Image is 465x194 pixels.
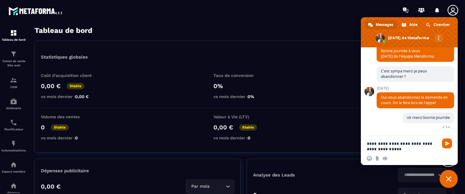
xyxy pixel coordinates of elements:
p: Planificateur [2,128,26,131]
div: Fermer le chat [440,170,458,188]
img: automations [10,161,17,168]
span: [DATE] [377,86,454,91]
p: CRM [2,85,26,89]
p: Webinaire [2,107,26,110]
p: Dépenses publicitaire [41,168,234,173]
span: 0% [248,94,254,99]
div: Chercher [422,20,454,29]
p: 0,00 € [41,82,61,90]
p: Taux de conversion [213,73,274,78]
input: Search for option [402,172,437,178]
p: vs mois dernier : [41,135,101,140]
img: automations [10,140,17,147]
input: Search for option [211,183,224,190]
p: Tunnel de vente Site web [2,59,26,68]
a: schedulerschedulerPlanificateur [2,114,26,135]
p: Automatisations [2,149,26,152]
p: Stable [239,124,257,131]
h3: Tableau de bord [35,26,92,35]
p: Tableau de bord [2,38,26,41]
span: Par mois [190,183,211,190]
img: scheduler [10,119,17,126]
a: formationformationCRM [2,72,26,93]
a: automationsautomationsWebinaire [2,93,26,114]
p: Statistiques globales [41,54,88,60]
img: formation [10,50,17,58]
div: Autres canaux [435,34,443,42]
p: Coût d'acquisition client [41,73,101,78]
p: 0% [213,82,274,90]
span: 0 [75,135,78,140]
span: Envoyer [442,138,452,148]
a: automationsautomationsEspace membre [2,157,26,178]
span: Insérer un emoji [367,156,372,161]
p: Stable [67,83,84,89]
p: 0 [41,124,45,131]
a: automationsautomationsAutomatisations [2,135,26,157]
p: vs mois dernier : [213,94,274,99]
a: formationformationTunnel de vente Site web [2,46,26,72]
p: Valeur à Vie (LTV) [213,114,274,119]
div: Search for option [186,180,234,193]
img: automations [10,98,17,105]
p: vs mois dernier : [213,135,274,140]
img: formation [10,77,17,84]
span: Envoyer un fichier [375,156,380,161]
img: social-network [10,182,17,189]
p: Volume des ventes [41,114,101,119]
span: Chercher [434,20,450,29]
p: 0,00 € [41,183,61,190]
p: Stable [51,124,69,131]
span: Message audio [383,156,387,161]
textarea: Entrez votre message... [367,141,438,152]
p: 0,00 € [213,124,233,131]
div: Search for option [398,168,447,182]
p: Espace membre [2,170,26,173]
span: 0,00 € [75,94,89,99]
span: Aide [409,20,417,29]
a: formationformationTableau de bord [2,25,26,46]
span: Lu [446,125,450,129]
p: vs mois dernier : [41,94,101,99]
p: Analyse des Leads [253,172,350,178]
span: Oui vous abandonnez la demande en cours. On le fera lors de l'appel [381,95,448,105]
div: Messages [364,20,397,29]
span: 0 [248,135,250,140]
img: logo [8,5,63,16]
span: ok merci bonne journée [407,115,450,120]
img: formation [10,29,17,37]
span: C'est sympa merci je peux abandonner ? [381,68,427,79]
div: Aide [398,20,422,29]
span: Messages [376,20,393,29]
